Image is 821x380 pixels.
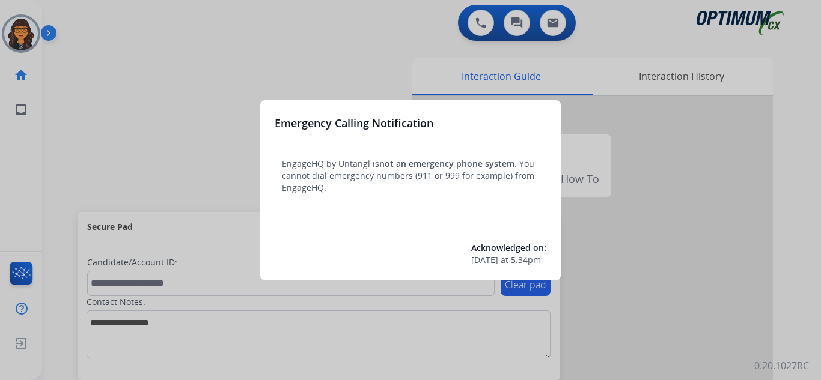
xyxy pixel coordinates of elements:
[282,158,539,194] p: EngageHQ by Untangl is . You cannot dial emergency numbers (911 or 999 for example) from EngageHQ.
[471,242,546,253] span: Acknowledged on:
[275,115,433,131] h3: Emergency Calling Notification
[511,254,541,266] span: 5:34pm
[754,358,809,373] p: 0.20.1027RC
[471,254,498,266] span: [DATE]
[471,254,546,266] div: at
[379,158,514,169] span: not an emergency phone system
